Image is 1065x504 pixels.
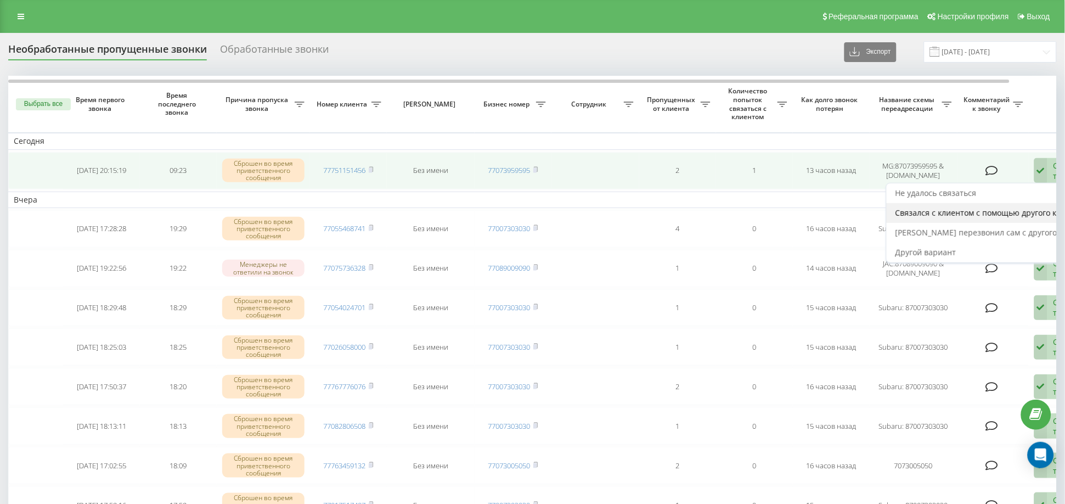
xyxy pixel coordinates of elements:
a: 77073005050 [488,461,531,471]
span: Не удалось связаться [895,188,977,198]
button: Выбрать все [16,98,71,110]
td: 18:25 [140,328,217,366]
span: Причина пропуска звонка [222,96,295,113]
td: 15 часов назад [793,289,870,327]
td: Subaru: 87007303030 [870,210,957,248]
div: Сброшен во время приветственного сообщения [222,414,305,438]
td: Subaru: 87007303030 [870,368,957,405]
span: Сотрудник [557,100,624,109]
td: 4 [639,210,716,248]
a: 77007303030 [488,223,531,233]
td: 0 [716,368,793,405]
td: 2 [639,447,716,484]
a: 77763459132 [324,461,366,471]
span: Номер клиента [315,100,371,109]
td: 18:09 [140,447,217,484]
div: Необработанные пропущенные звонки [8,43,207,60]
a: 77026058000 [324,342,366,352]
td: Без имени [387,407,475,445]
a: 77007303030 [488,342,531,352]
span: Другой вариант [895,247,956,257]
td: 1 [639,328,716,366]
a: 77751151456 [324,165,366,175]
td: 18:29 [140,289,217,327]
a: 77007303030 [488,421,531,431]
div: Сброшен во время приветственного сообщения [222,217,305,241]
a: 77007303030 [488,303,531,312]
td: 16 часов назад [793,210,870,248]
a: 77089009090 [488,263,531,273]
td: Без имени [387,210,475,248]
td: 0 [716,210,793,248]
span: Комментарий к звонку [963,96,1013,113]
td: 15 часов назад [793,328,870,366]
span: Количество попыток связаться с клиентом [722,87,777,121]
td: 0 [716,250,793,287]
td: 14 часов назад [793,250,870,287]
span: Выход [1027,12,1050,21]
td: 18:20 [140,368,217,405]
div: Сброшен во время приветственного сообщения [222,296,305,320]
td: Без имени [387,447,475,484]
span: Реферальная программа [829,12,919,21]
td: Subaru: 87007303030 [870,289,957,327]
td: Subaru: 87007303030 [870,407,957,445]
td: 13 часов назад [793,152,870,189]
td: 1 [639,407,716,445]
td: [DATE] 17:28:28 [63,210,140,248]
div: Менеджеры не ответили на звонок [222,260,305,276]
td: 15 часов назад [793,407,870,445]
td: 7073005050 [870,447,957,484]
span: Настройки профиля [938,12,1009,21]
td: 2 [639,152,716,189]
a: 77767776076 [324,382,366,391]
td: [DATE] 20:15:19 [63,152,140,189]
td: [DATE] 19:22:56 [63,250,140,287]
td: 0 [716,407,793,445]
span: Время последнего звонка [149,91,208,117]
button: Экспорт [844,42,897,62]
td: 2 [639,368,716,405]
a: 77055468741 [324,223,366,233]
a: 77054024701 [324,303,366,312]
div: Open Intercom Messenger [1028,442,1054,468]
div: Сброшен во время приветственного сообщения [222,335,305,360]
td: MG:87073959595 & [DOMAIN_NAME] [870,152,957,189]
td: JAC:87089009090 & [DOMAIN_NAME] [870,250,957,287]
td: [DATE] 18:13:11 [63,407,140,445]
a: 77007303030 [488,382,531,391]
a: 77073959595 [488,165,531,175]
td: 16 часов назад [793,368,870,405]
td: [DATE] 18:29:48 [63,289,140,327]
td: Без имени [387,289,475,327]
td: [DATE] 17:50:37 [63,368,140,405]
td: [DATE] 18:25:03 [63,328,140,366]
td: 18:13 [140,407,217,445]
td: 1 [639,289,716,327]
td: Без имени [387,328,475,366]
span: Бизнес номер [480,100,536,109]
td: 1 [639,250,716,287]
div: Обработанные звонки [220,43,329,60]
td: 1 [716,152,793,189]
div: Сброшен во время приветственного сообщения [222,375,305,399]
td: Без имени [387,250,475,287]
td: [DATE] 17:02:55 [63,447,140,484]
div: Сброшен во время приветственного сообщения [222,453,305,478]
td: 0 [716,328,793,366]
td: 19:22 [140,250,217,287]
span: [PERSON_NAME] [396,100,465,109]
td: 0 [716,289,793,327]
td: Без имени [387,368,475,405]
td: 16 часов назад [793,447,870,484]
td: 19:29 [140,210,217,248]
span: Пропущенных от клиента [645,96,701,113]
a: 77075736328 [324,263,366,273]
span: Как долго звонок потерян [802,96,861,113]
span: Название схемы переадресации [875,96,942,113]
span: Время первого звонка [72,96,131,113]
td: Без имени [387,152,475,189]
td: 0 [716,447,793,484]
td: Subaru: 87007303030 [870,328,957,366]
div: Сброшен во время приветственного сообщения [222,159,305,183]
